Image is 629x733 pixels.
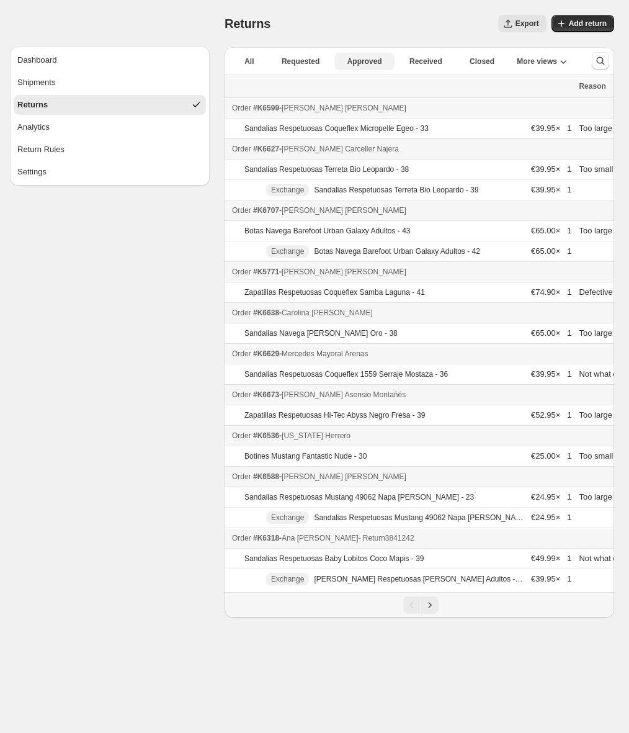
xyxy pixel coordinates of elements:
[253,268,279,276] span: #K5771
[314,574,524,584] p: [PERSON_NAME] Respetuosas [PERSON_NAME] Adultos - 40
[232,349,251,358] span: Order
[244,226,411,236] p: Botas Navega Barefoot Urban Galaxy Adultos - 43
[244,451,367,461] p: Botines Mustang Fantastic Nude - 30
[531,492,571,501] span: €24.95 × 1
[14,162,206,182] button: Settings
[515,19,539,29] span: Export
[244,369,448,379] p: Sandalias Respetuosas Coqueflex 1559 Serraje Mostaza - 36
[253,104,279,112] span: #K6599
[232,308,251,317] span: Order
[592,52,609,70] button: Search and filter results
[470,56,494,66] span: Closed
[253,534,279,542] span: #K6318
[282,390,406,399] span: [PERSON_NAME] Asensio Montañés
[17,121,50,133] div: Analytics
[253,472,279,481] span: #K6588
[244,124,429,133] p: Sandalias Respetuosas Coqueflex Micropelle Egeo - 33
[232,472,251,481] span: Order
[244,328,398,338] p: Sandalias Navega [PERSON_NAME] Oro - 38
[517,56,557,66] span: More views
[232,143,571,155] div: -
[531,246,571,256] span: €65.00 × 1
[253,308,279,317] span: #K6638
[244,56,254,66] span: All
[17,166,47,178] div: Settings
[14,50,206,70] button: Dashboard
[253,349,279,358] span: #K6629
[232,204,571,217] div: -
[282,534,358,542] span: Ana [PERSON_NAME]
[509,53,574,70] button: More views
[531,164,571,174] span: €39.95 × 1
[225,17,270,30] span: Returns
[232,431,251,440] span: Order
[232,470,571,483] div: -
[232,206,251,215] span: Order
[531,369,571,379] span: €39.95 × 1
[314,246,480,256] p: Botas Navega Barefoot Urban Galaxy Adultos - 42
[531,185,571,194] span: €39.95 × 1
[409,56,442,66] span: Received
[232,307,571,319] div: -
[531,287,571,297] span: €74.90 × 1
[282,56,319,66] span: Requested
[282,268,406,276] span: [PERSON_NAME] [PERSON_NAME]
[531,124,571,133] span: €39.95 × 1
[253,390,279,399] span: #K6673
[232,348,571,360] div: -
[282,145,399,153] span: [PERSON_NAME] Carceller Najera
[271,185,304,195] span: Exchange
[244,492,474,502] p: Sandalias Respetuosas Mustang 49062 Napa [PERSON_NAME] - 23
[232,102,571,114] div: -
[232,268,251,276] span: Order
[271,513,304,523] span: Exchange
[282,104,406,112] span: [PERSON_NAME] [PERSON_NAME]
[282,308,373,317] span: Carolina [PERSON_NAME]
[232,390,251,399] span: Order
[232,389,571,401] div: -
[347,56,382,66] span: Approved
[498,15,546,32] button: Export
[421,596,439,614] button: Next
[244,554,424,564] p: Sandalias Respetuosas Baby Lobitos Coco Mapis - 39
[253,431,279,440] span: #K6536
[244,410,425,420] p: Zapatillas Respetuosas Hi-Tec Abyss Negro Fresa - 39
[282,431,350,440] span: [US_STATE] Herrero
[579,82,605,91] span: Reason
[232,532,571,544] div: -
[17,76,55,89] div: Shipments
[232,534,251,542] span: Order
[282,349,368,358] span: Mercedes Mayoral Arenas
[14,140,206,160] button: Return Rules
[271,246,304,256] span: Exchange
[531,328,571,338] span: €65.00 × 1
[531,451,571,461] span: €25.00 × 1
[358,534,414,542] span: - Return 3841242
[253,206,279,215] span: #K6707
[244,164,409,174] p: Sandalias Respetuosas Terreta Bio Leopardo - 38
[14,95,206,115] button: Returns
[569,19,607,29] span: Add return
[232,145,251,153] span: Order
[531,410,571,420] span: €52.95 × 1
[232,266,571,278] div: -
[225,592,614,618] nav: Pagination
[232,104,251,112] span: Order
[282,472,406,481] span: [PERSON_NAME] [PERSON_NAME]
[14,117,206,137] button: Analytics
[17,143,65,156] div: Return Rules
[17,54,57,66] div: Dashboard
[282,206,406,215] span: [PERSON_NAME] [PERSON_NAME]
[244,287,425,297] p: Zapatillas Respetuosas Coqueflex Samba Laguna - 41
[531,574,571,583] span: €39.95 × 1
[531,226,571,235] span: €65.00 × 1
[314,185,478,195] p: Sandalias Respetuosas Terreta Bio Leopardo - 39
[314,513,524,523] p: Sandalias Respetuosas Mustang 49062 Napa [PERSON_NAME] - 23
[531,554,571,563] span: €49.99 × 1
[551,15,614,32] button: Add return
[17,99,48,111] div: Returns
[271,574,304,584] span: Exchange
[253,145,279,153] span: #K6627
[14,73,206,92] button: Shipments
[232,429,571,442] div: -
